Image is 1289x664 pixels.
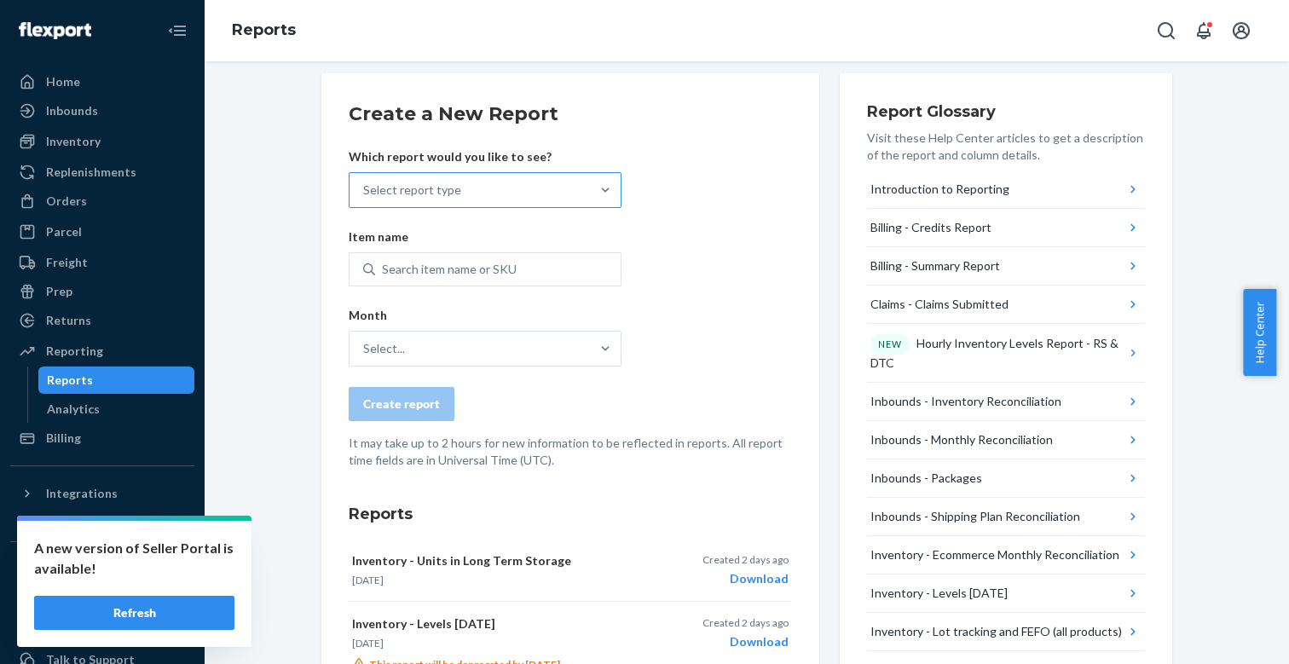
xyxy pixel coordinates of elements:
[382,261,517,278] div: Search item name or SKU
[867,170,1145,209] button: Introduction to Reporting
[867,101,1145,123] h3: Report Glossary
[349,307,621,324] p: Month
[46,164,136,181] div: Replenishments
[46,223,82,240] div: Parcel
[34,538,234,579] p: A new version of Seller Portal is available!
[867,613,1145,651] button: Inventory - Lot tracking and FEFO (all products)
[870,431,1053,448] div: Inbounds - Monthly Reconciliation
[867,130,1145,164] p: Visit these Help Center articles to get a description of the report and column details.
[46,254,88,271] div: Freight
[867,498,1145,536] button: Inbounds - Shipping Plan Reconciliation
[1224,14,1258,48] button: Open account menu
[867,209,1145,247] button: Billing - Credits Report
[46,343,103,360] div: Reporting
[363,396,440,413] div: Create report
[349,539,792,602] button: Inventory - Units in Long Term Storage[DATE]Created 2 days agoDownload
[47,401,100,418] div: Analytics
[870,623,1122,640] div: Inventory - Lot tracking and FEFO (all products)
[1243,289,1276,376] button: Help Center
[870,470,982,487] div: Inbounds - Packages
[1187,14,1221,48] button: Open notifications
[870,181,1009,198] div: Introduction to Reporting
[46,283,72,300] div: Prep
[46,193,87,210] div: Orders
[702,615,789,630] p: Created 2 days ago
[349,148,621,165] p: Which report would you like to see?
[349,387,454,421] button: Create report
[10,97,194,124] a: Inbounds
[10,338,194,365] a: Reporting
[46,312,91,329] div: Returns
[38,396,195,423] a: Analytics
[10,278,194,305] a: Prep
[352,552,640,569] p: Inventory - Units in Long Term Storage
[10,590,194,610] a: Add Fast Tag
[363,182,461,199] div: Select report type
[46,430,81,447] div: Billing
[870,296,1009,313] div: Claims - Claims Submitted
[867,383,1145,421] button: Inbounds - Inventory Reconciliation
[870,546,1119,563] div: Inventory - Ecommerce Monthly Reconciliation
[870,334,1125,372] div: Hourly Inventory Levels Report - RS & DTC
[878,338,902,351] p: NEW
[10,424,194,452] a: Billing
[867,324,1145,383] button: NEWHourly Inventory Levels Report - RS & DTC
[10,159,194,186] a: Replenishments
[10,556,194,583] button: Fast Tags
[867,459,1145,498] button: Inbounds - Packages
[10,249,194,276] a: Freight
[19,22,91,39] img: Flexport logo
[1149,14,1183,48] button: Open Search Box
[867,575,1145,613] button: Inventory - Levels [DATE]
[349,101,792,128] h2: Create a New Report
[46,102,98,119] div: Inbounds
[702,552,789,567] p: Created 2 days ago
[870,257,1000,274] div: Billing - Summary Report
[34,596,234,630] button: Refresh
[870,508,1080,525] div: Inbounds - Shipping Plan Reconciliation
[870,585,1008,602] div: Inventory - Levels [DATE]
[46,485,118,502] div: Integrations
[363,340,405,357] div: Select...
[38,367,195,394] a: Reports
[349,228,621,245] p: Item name
[10,514,194,534] a: Add Integration
[10,68,194,95] a: Home
[232,20,296,39] a: Reports
[867,247,1145,286] button: Billing - Summary Report
[47,372,93,389] div: Reports
[46,133,101,150] div: Inventory
[10,218,194,245] a: Parcel
[702,633,789,650] div: Download
[867,421,1145,459] button: Inbounds - Monthly Reconciliation
[349,503,792,525] h3: Reports
[352,615,640,632] p: Inventory - Levels [DATE]
[870,219,991,236] div: Billing - Credits Report
[870,393,1061,410] div: Inbounds - Inventory Reconciliation
[46,73,80,90] div: Home
[10,480,194,507] button: Integrations
[10,188,194,215] a: Orders
[10,307,194,334] a: Returns
[10,128,194,155] a: Inventory
[218,6,309,55] ol: breadcrumbs
[352,574,384,586] time: [DATE]
[867,286,1145,324] button: Claims - Claims Submitted
[160,14,194,48] button: Close Navigation
[10,617,194,644] a: Settings
[702,570,789,587] div: Download
[349,435,792,469] p: It may take up to 2 hours for new information to be reflected in reports. All report time fields ...
[352,637,384,650] time: [DATE]
[867,536,1145,575] button: Inventory - Ecommerce Monthly Reconciliation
